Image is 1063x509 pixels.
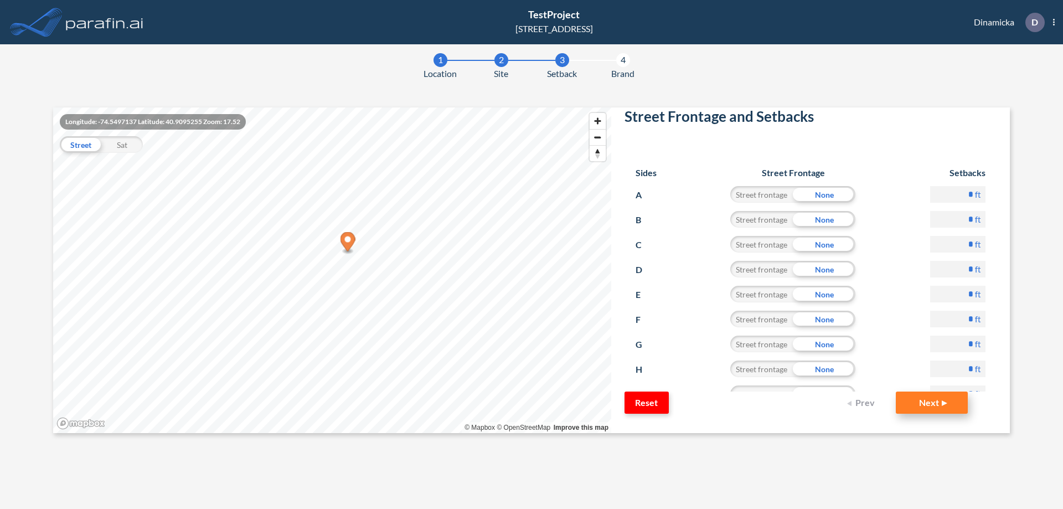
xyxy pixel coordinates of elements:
[975,313,981,325] label: ft
[793,236,855,253] div: None
[975,264,981,275] label: ft
[590,113,606,129] button: Zoom in
[730,186,793,203] div: Street frontage
[793,186,855,203] div: None
[636,286,656,304] p: E
[636,211,656,229] p: B
[1031,17,1038,27] p: D
[434,53,447,67] div: 1
[56,417,105,430] a: Mapbox homepage
[793,261,855,277] div: None
[636,311,656,328] p: F
[896,392,968,414] button: Next
[975,388,981,399] label: ft
[465,424,495,431] a: Mapbox
[730,311,793,327] div: Street frontage
[957,13,1055,32] div: Dinamicka
[840,392,885,414] button: Prev
[636,167,657,178] h6: Sides
[730,211,793,228] div: Street frontage
[975,338,981,349] label: ft
[975,189,981,200] label: ft
[730,336,793,352] div: Street frontage
[793,361,855,377] div: None
[101,136,143,153] div: Sat
[730,236,793,253] div: Street frontage
[515,22,593,35] div: [STREET_ADDRESS]
[625,392,669,414] button: Reset
[636,361,656,378] p: H
[793,311,855,327] div: None
[528,8,580,20] span: TestProject
[625,108,997,130] h2: Street Frontage and Setbacks
[793,336,855,352] div: None
[590,129,606,145] button: Zoom out
[64,11,146,33] img: logo
[730,261,793,277] div: Street frontage
[60,136,101,153] div: Street
[720,167,866,178] h6: Street Frontage
[590,146,606,161] span: Reset bearing to north
[636,261,656,279] p: D
[636,186,656,204] p: A
[424,67,457,80] span: Location
[616,53,630,67] div: 4
[636,385,656,403] p: I
[60,114,246,130] div: Longitude: -74.5497137 Latitude: 40.9095255 Zoom: 17.52
[793,385,855,402] div: None
[636,236,656,254] p: C
[590,130,606,145] span: Zoom out
[497,424,550,431] a: OpenStreetMap
[554,424,608,431] a: Improve this map
[611,67,634,80] span: Brand
[975,363,981,374] label: ft
[730,286,793,302] div: Street frontage
[494,53,508,67] div: 2
[975,289,981,300] label: ft
[494,67,508,80] span: Site
[53,107,611,433] canvas: Map
[636,336,656,353] p: G
[590,145,606,161] button: Reset bearing to north
[793,286,855,302] div: None
[975,214,981,225] label: ft
[975,239,981,250] label: ft
[730,361,793,377] div: Street frontage
[340,232,355,255] div: Map marker
[555,53,569,67] div: 3
[930,167,985,178] h6: Setbacks
[793,211,855,228] div: None
[730,385,793,402] div: Street frontage
[547,67,577,80] span: Setback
